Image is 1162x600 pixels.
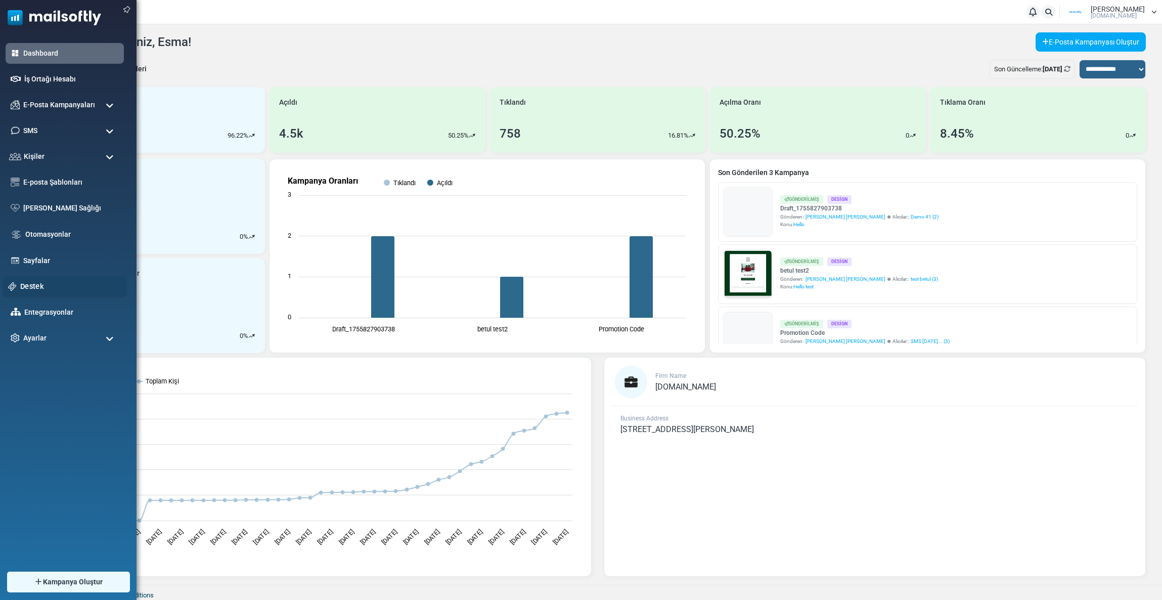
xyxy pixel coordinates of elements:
[718,167,1137,178] a: Son Gönderilen 3 Kampanya
[780,213,938,221] div: Gönderen: Alıcılar::
[24,74,119,84] a: İş Ortağı Hesabı
[23,333,47,344] span: Ayarlar
[11,178,20,187] img: email-templates-icon.svg
[940,124,974,143] div: 8.45%
[1126,131,1129,141] p: 0
[145,528,163,546] text: [DATE]
[437,179,453,187] text: Açıldı
[240,232,255,242] div: %
[500,97,526,108] span: Tıklandı
[25,229,119,240] a: Otomasyonlar
[620,415,668,422] span: Business Address
[24,151,44,162] span: Kişiler
[240,232,243,242] p: 0
[288,272,291,280] text: 1
[359,528,377,546] text: [DATE]
[780,221,938,228] div: Konu:
[806,275,885,283] span: [PERSON_NAME] [PERSON_NAME]
[53,266,296,275] p: Lorem ipsum dolor sit amet, consectetur adipiscing elit, sed do eiusmod tempor incididunt
[477,325,508,333] text: betul test2
[906,131,909,141] p: 0
[793,222,805,227] span: Hello
[780,195,823,204] div: Gönderilmiş
[8,282,17,291] img: support-icon.svg
[620,424,754,434] span: [STREET_ADDRESS][PERSON_NAME]
[1036,32,1146,52] a: E-Posta Kampanyası Oluştur
[279,124,303,143] div: 4.5k
[11,256,20,265] img: landing_pages.svg
[990,60,1075,79] div: Son Güncelleme:
[279,97,297,108] span: Açıldı
[655,383,716,391] a: [DOMAIN_NAME]
[133,206,216,214] strong: Shop Now and Save Big!
[24,307,119,318] a: Entegrasyonlar
[1064,65,1070,73] a: Refresh Stats
[720,97,761,108] span: Açılma Oranı
[11,229,22,240] img: workflow.svg
[23,48,119,59] a: Dashboard
[295,528,313,546] text: [DATE]
[11,126,20,135] img: sms-icon.png
[288,191,291,198] text: 3
[228,131,248,141] p: 96.22%
[806,213,885,221] span: [PERSON_NAME] [PERSON_NAME]
[444,528,463,546] text: [DATE]
[827,320,852,328] div: Design
[1091,13,1137,19] span: [DOMAIN_NAME]
[166,528,185,546] text: [DATE]
[49,159,265,254] a: Yeni Kişiler 10623 0%
[11,333,20,342] img: settings-icon.svg
[655,382,716,392] span: [DOMAIN_NAME]
[530,528,548,546] text: [DATE]
[43,577,103,587] span: Kampanya Oluştur
[720,124,761,143] div: 50.25%
[278,167,696,345] svg: Kampanya Oranları
[155,239,194,248] strong: Follow Us
[9,153,21,160] img: contacts-icon.svg
[332,325,395,333] text: Draft_1755827903738
[23,203,119,213] a: [PERSON_NAME] Sağlığı
[655,372,686,379] span: Firm Name
[911,213,938,221] a: Demo 41 (2)
[209,528,227,546] text: [DATE]
[668,131,689,141] p: 16.81%
[1091,6,1145,13] span: [PERSON_NAME]
[23,177,119,188] a: E-posta Şablonları
[827,195,852,204] div: Design
[20,281,121,292] a: Destek
[46,176,303,191] h1: Test {(email)}
[1063,5,1088,20] img: User Logo
[487,528,505,546] text: [DATE]
[337,528,355,546] text: [DATE]
[401,528,420,546] text: [DATE]
[240,331,243,341] p: 0
[806,337,885,345] span: [PERSON_NAME] [PERSON_NAME]
[252,528,270,546] text: [DATE]
[288,176,358,186] text: Kampanya Oranları
[423,528,441,546] text: [DATE]
[448,131,469,141] p: 50.25%
[123,201,227,220] a: Shop Now and Save Big!
[58,366,583,568] svg: Toplam Kişi
[551,528,569,546] text: [DATE]
[146,377,179,385] text: Toplam Kişi
[273,528,291,546] text: [DATE]
[780,204,938,213] a: Draft_1755827903738
[780,328,950,337] a: Promotion Code
[911,337,950,345] a: SMS [DATE]... (3)
[911,275,938,283] a: test betul (3)
[231,528,249,546] text: [DATE]
[780,258,823,266] div: Gönderilmiş
[23,100,95,110] span: E-Posta Kampanyaları
[1063,5,1157,20] a: User Logo [PERSON_NAME] [DOMAIN_NAME]
[11,204,20,212] img: domain-health-icon.svg
[393,179,416,187] text: Tıklandı
[188,528,206,546] text: [DATE]
[1043,65,1062,73] b: [DATE]
[500,124,521,143] div: 758
[509,528,527,546] text: [DATE]
[23,255,119,266] a: Sayfalar
[780,337,950,345] div: Gönderen: Alıcılar::
[827,258,852,266] div: Design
